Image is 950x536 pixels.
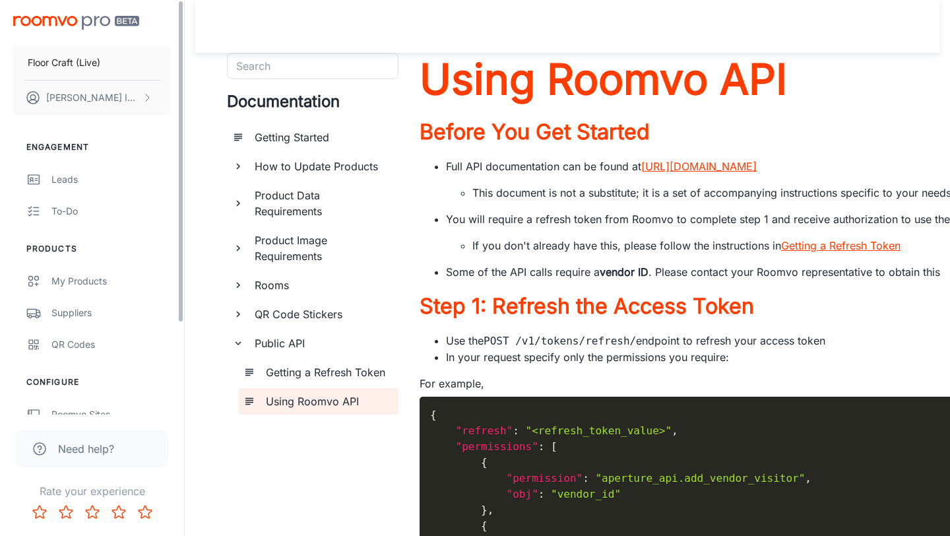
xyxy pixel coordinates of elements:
p: Floor Craft (Live) [28,55,100,70]
span: , [805,472,811,485]
div: To-do [51,204,171,218]
span: : [538,440,545,453]
p: Rate your experience [11,483,174,499]
span: "vendor_id" [551,488,621,500]
span: : [538,488,545,500]
div: Roomvo Sites [51,407,171,422]
button: [PERSON_NAME] ITGeeks [13,81,171,115]
code: POST /v1/tokens/refresh/ [484,335,636,347]
span: [ [551,440,557,453]
h6: How to Update Products [255,158,388,174]
h6: Product Data Requirements [255,187,388,219]
div: Suppliers [51,306,171,320]
div: Leads [51,172,171,187]
div: My Products [51,274,171,288]
span: { [481,456,488,469]
span: "obj" [507,488,538,500]
p: [PERSON_NAME] ITGeeks [46,90,139,105]
span: { [430,409,437,421]
span: "refresh" [456,424,513,437]
strong: vendor ID [600,265,649,279]
h6: Product Image Requirements [255,232,388,264]
ul: documentation page list [227,124,398,417]
h6: Using Roomvo API [266,393,388,409]
a: Getting a Refresh Token [781,239,901,252]
h6: Getting a Refresh Token [266,364,388,380]
button: Rate 2 star [53,499,79,525]
h6: Public API [255,335,388,351]
button: Rate 4 star [106,499,132,525]
h6: QR Code Stickers [255,306,388,322]
button: Floor Craft (Live) [13,46,171,80]
img: Roomvo PRO Beta [13,16,139,30]
h6: Rooms [255,277,388,293]
h4: Documentation [227,90,398,114]
span: , [672,424,678,437]
span: , [488,504,494,516]
button: Open [391,65,394,68]
span: } [481,504,488,516]
span: "permission" [507,472,583,485]
span: : [513,424,519,437]
span: "aperture_api.add_vendor_visitor" [595,472,805,485]
div: QR Codes [51,337,171,352]
span: "permissions" [456,440,538,453]
span: : [583,472,589,485]
button: Rate 1 star [26,499,53,525]
span: { [481,519,488,532]
a: [URL][DOMAIN_NAME] [641,160,757,173]
button: Rate 5 star [132,499,158,525]
span: "<refresh_token_value>" [526,424,672,437]
h6: Getting Started [255,129,388,145]
span: Need help? [58,441,114,457]
button: Rate 3 star [79,499,106,525]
